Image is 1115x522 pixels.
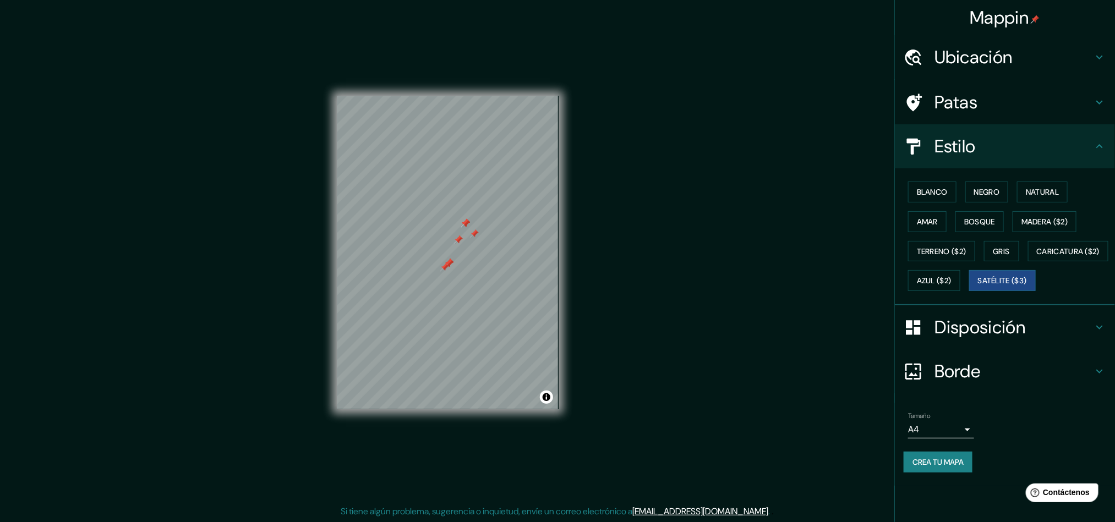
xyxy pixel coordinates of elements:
button: Caricatura ($2) [1028,241,1109,262]
font: Mappin [970,6,1029,29]
font: Satélite ($3) [978,276,1027,286]
a: [EMAIL_ADDRESS][DOMAIN_NAME] [633,505,769,517]
button: Madera ($2) [1013,211,1076,232]
button: Satélite ($3) [969,270,1036,291]
div: Patas [895,80,1115,124]
div: Borde [895,349,1115,393]
button: Negro [965,182,1009,202]
iframe: Lanzador de widgets de ayuda [1017,479,1103,510]
button: Azul ($2) [908,270,960,291]
font: Terreno ($2) [917,246,966,256]
button: Bosque [955,211,1004,232]
button: Activar o desactivar atribución [540,391,553,404]
img: pin-icon.png [1031,15,1040,24]
font: Bosque [964,217,995,227]
font: Tamaño [908,411,931,420]
button: Terreno ($2) [908,241,975,262]
button: Crea tu mapa [904,452,972,472]
font: Disposición [934,316,1025,339]
font: Azul ($2) [917,276,952,286]
font: Madera ($2) [1021,217,1068,227]
div: Estilo [895,124,1115,168]
font: Patas [934,91,978,114]
font: A4 [908,424,919,435]
font: Natural [1026,187,1059,197]
font: . [769,505,770,517]
font: Blanco [917,187,948,197]
font: Negro [974,187,1000,197]
button: Gris [984,241,1019,262]
font: Amar [917,217,938,227]
font: Gris [993,246,1010,256]
div: Ubicación [895,35,1115,79]
font: . [772,505,774,517]
button: Amar [908,211,947,232]
button: Blanco [908,182,957,202]
canvas: Mapa [337,96,559,409]
font: . [770,505,772,517]
font: Ubicación [934,46,1013,69]
font: Crea tu mapa [912,457,964,467]
font: Borde [934,360,981,383]
font: Estilo [934,135,976,158]
button: Natural [1017,182,1068,202]
font: Si tiene algún problema, sugerencia o inquietud, envíe un correo electrónico a [341,505,633,517]
div: A4 [908,421,974,438]
font: Caricatura ($2) [1037,246,1100,256]
div: Disposición [895,305,1115,349]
